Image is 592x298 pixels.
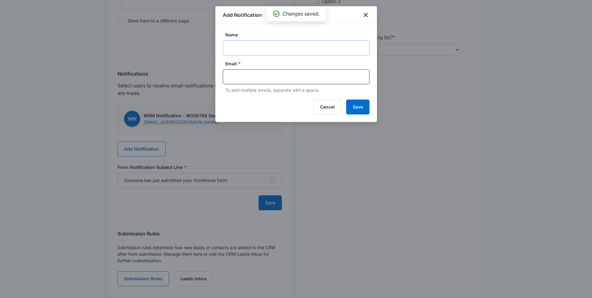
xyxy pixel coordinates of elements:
p: To add multiple emails, separate with a space. [225,87,369,93]
span: Submit [4,230,20,236]
label: Name [225,31,372,38]
p: Changes saved. [282,10,319,17]
label: Email [225,60,372,67]
h1: Add Notification [223,11,262,19]
label: General Inquiry [6,177,40,185]
label: Option 2 [6,167,25,175]
button: Save [346,100,369,114]
button: Cancel [314,100,341,114]
label: Option 3 [6,157,25,165]
button: close [362,11,369,19]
